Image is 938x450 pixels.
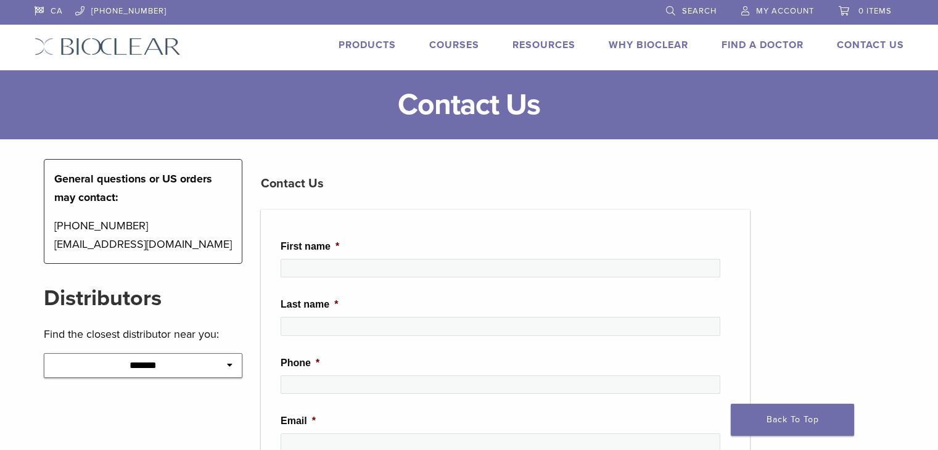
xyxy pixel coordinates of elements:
a: Products [339,39,396,51]
img: Bioclear [35,38,181,55]
a: Find A Doctor [722,39,804,51]
label: Email [281,415,316,428]
span: Search [682,6,717,16]
h2: Distributors [44,284,243,313]
label: Last name [281,298,338,311]
p: Find the closest distributor near you: [44,325,243,343]
a: Why Bioclear [609,39,688,51]
p: [PHONE_NUMBER] [EMAIL_ADDRESS][DOMAIN_NAME] [54,216,232,253]
h3: Contact Us [261,169,750,198]
a: Contact Us [837,39,904,51]
strong: General questions or US orders may contact: [54,172,212,204]
label: Phone [281,357,319,370]
a: Courses [429,39,479,51]
a: Resources [512,39,575,51]
span: My Account [756,6,814,16]
a: Back To Top [731,404,854,436]
span: 0 items [858,6,892,16]
label: First name [281,240,339,253]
